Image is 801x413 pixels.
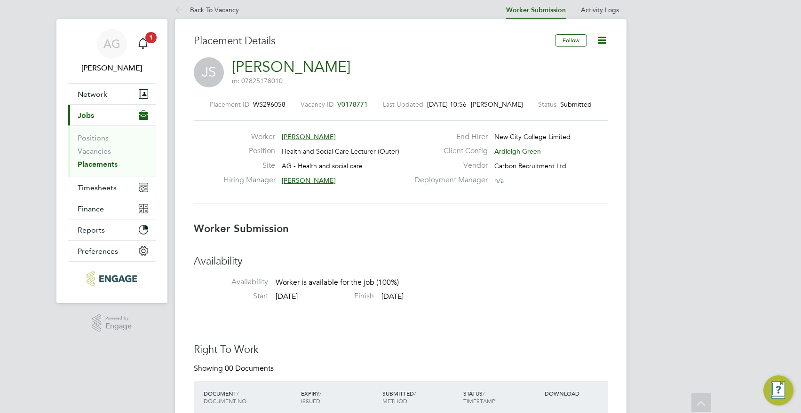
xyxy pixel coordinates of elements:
[105,314,132,322] span: Powered by
[494,147,541,156] span: Ardleigh Green
[103,38,120,50] span: AG
[276,292,298,301] span: [DATE]
[78,226,105,234] span: Reports
[201,385,299,409] div: DOCUMENT
[461,385,542,409] div: STATUS
[223,132,275,142] label: Worker
[92,314,132,332] a: Powered byEngage
[194,57,224,87] span: JS
[145,32,157,43] span: 1
[427,100,471,109] span: [DATE] 10:56 -
[194,34,548,48] h3: Placement Details
[78,90,107,99] span: Network
[555,34,587,47] button: Follow
[253,100,286,109] span: WS296058
[299,385,380,409] div: EXPIRY
[494,176,504,185] span: n/a
[276,278,399,287] span: Worker is available for the job (100%)
[194,343,608,357] h3: Right To Work
[78,111,94,120] span: Jobs
[223,146,275,156] label: Position
[68,105,156,125] button: Jobs
[409,175,488,185] label: Deployment Manager
[383,100,423,109] label: Last Updated
[560,100,592,109] span: Submitted
[56,19,167,303] nav: Main navigation
[581,6,619,14] a: Activity Logs
[542,385,607,402] div: DOWNLOAD
[381,292,404,301] span: [DATE]
[223,161,275,171] label: Site
[282,147,399,156] span: Health and Social Care Lecturer (Outer)
[494,162,566,170] span: Carbon Recruitment Ltd
[483,390,484,397] span: /
[68,219,156,240] button: Reports
[380,385,461,409] div: SUBMITTED
[68,198,156,219] button: Finance
[232,58,350,76] a: [PERSON_NAME]
[87,271,137,286] img: carbonrecruitment-logo-retina.png
[194,364,276,374] div: Showing
[78,183,117,192] span: Timesheets
[68,84,156,104] button: Network
[78,247,118,256] span: Preferences
[78,160,118,169] a: Placements
[494,132,571,141] span: New City College Limited
[282,132,336,141] span: [PERSON_NAME]
[78,133,109,142] a: Positions
[78,147,111,156] a: Vacancies
[68,62,156,74] span: Ajay Gandhi
[225,364,274,373] span: 00 Documents
[68,29,156,74] a: AG[PERSON_NAME]
[194,277,268,287] label: Availability
[763,375,793,405] button: Engage Resource Center
[68,177,156,198] button: Timesheets
[506,6,566,14] a: Worker Submission
[68,125,156,177] div: Jobs
[210,100,249,109] label: Placement ID
[282,162,363,170] span: AG - Health and social care
[134,29,152,59] a: 1
[319,390,321,397] span: /
[68,241,156,261] button: Preferences
[471,100,523,109] span: [PERSON_NAME]
[538,100,556,109] label: Status
[409,161,488,171] label: Vendor
[175,6,239,14] a: Back To Vacancy
[194,255,608,268] h3: Availability
[204,397,248,405] span: DOCUMENT NO.
[300,291,374,301] label: Finish
[301,397,320,405] span: ISSUED
[337,100,368,109] span: V0178771
[78,204,104,213] span: Finance
[223,175,275,185] label: Hiring Manager
[194,291,268,301] label: Start
[382,397,407,405] span: METHOD
[68,271,156,286] a: Go to home page
[463,397,495,405] span: TIMESTAMP
[237,390,238,397] span: /
[282,176,336,185] span: [PERSON_NAME]
[301,100,333,109] label: Vacancy ID
[232,77,283,85] span: m: 07825178010
[414,390,416,397] span: /
[105,322,132,330] span: Engage
[409,146,488,156] label: Client Config
[409,132,488,142] label: End Hirer
[194,222,289,235] b: Worker Submission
